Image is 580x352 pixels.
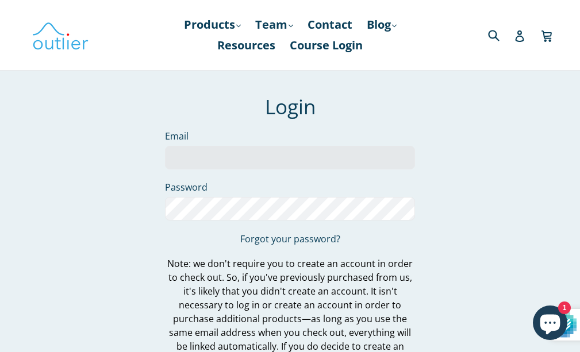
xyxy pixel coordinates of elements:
a: Team [249,14,299,35]
a: Contact [302,14,358,35]
a: Blog [361,14,402,35]
a: Course Login [284,35,368,56]
img: Outlier Linguistics [32,18,89,52]
label: Password [165,180,415,194]
inbox-online-store-chat: Shopify online store chat [529,305,571,343]
h1: Login [165,95,415,119]
a: Forgot your password? [240,233,340,245]
a: Products [178,14,247,35]
label: Email [165,129,415,143]
input: Search [485,23,517,47]
a: Resources [212,35,281,56]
